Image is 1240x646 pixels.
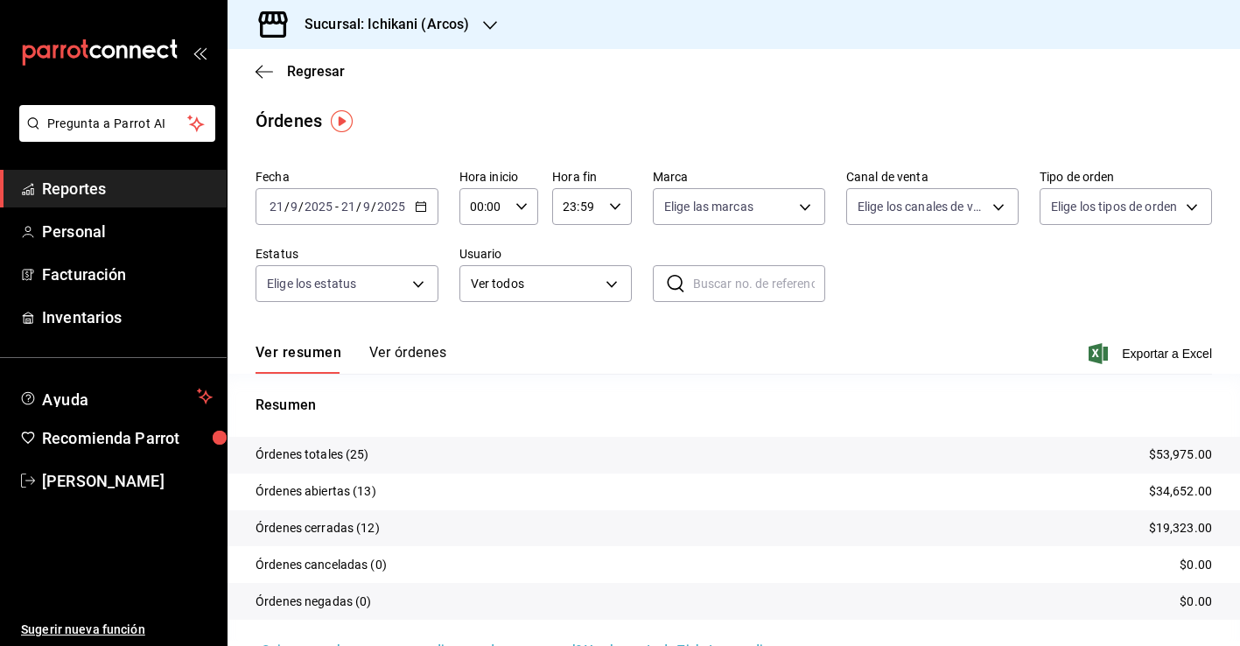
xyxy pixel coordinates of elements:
[256,63,345,80] button: Regresar
[256,108,322,134] div: Órdenes
[362,200,371,214] input: --
[371,200,376,214] span: /
[42,386,190,407] span: Ayuda
[335,200,339,214] span: -
[552,171,632,183] label: Hora fin
[256,344,341,374] button: Ver resumen
[256,395,1212,416] p: Resumen
[193,46,207,60] button: open_drawer_menu
[1092,343,1212,364] button: Exportar a Excel
[256,519,380,537] p: Órdenes cerradas (12)
[1051,198,1177,215] span: Elige los tipos de orden
[290,200,298,214] input: --
[256,593,372,611] p: Órdenes negadas (0)
[693,266,825,301] input: Buscar no. de referencia
[42,426,213,450] span: Recomienda Parrot
[471,275,599,293] span: Ver todos
[1149,482,1212,501] p: $34,652.00
[287,63,345,80] span: Regresar
[21,621,213,639] span: Sugerir nueva función
[459,248,632,260] label: Usuario
[304,200,333,214] input: ----
[369,344,446,374] button: Ver órdenes
[331,110,353,132] img: Tooltip marker
[42,220,213,243] span: Personal
[340,200,356,214] input: --
[42,263,213,286] span: Facturación
[1180,556,1212,574] p: $0.00
[291,14,469,35] h3: Sucursal: Ichikani (Arcos)
[256,556,387,574] p: Órdenes canceladas (0)
[376,200,406,214] input: ----
[256,248,438,260] label: Estatus
[1040,171,1212,183] label: Tipo de orden
[256,344,446,374] div: navigation tabs
[42,469,213,493] span: [PERSON_NAME]
[846,171,1019,183] label: Canal de venta
[256,171,438,183] label: Fecha
[1149,519,1212,537] p: $19,323.00
[267,275,356,292] span: Elige los estatus
[269,200,284,214] input: --
[256,446,369,464] p: Órdenes totales (25)
[664,198,753,215] span: Elige las marcas
[12,127,215,145] a: Pregunta a Parrot AI
[356,200,361,214] span: /
[653,171,825,183] label: Marca
[19,105,215,142] button: Pregunta a Parrot AI
[284,200,290,214] span: /
[42,305,213,329] span: Inventarios
[47,115,188,133] span: Pregunta a Parrot AI
[1180,593,1212,611] p: $0.00
[256,482,376,501] p: Órdenes abiertas (13)
[858,198,986,215] span: Elige los canales de venta
[459,171,539,183] label: Hora inicio
[42,177,213,200] span: Reportes
[298,200,304,214] span: /
[1149,446,1212,464] p: $53,975.00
